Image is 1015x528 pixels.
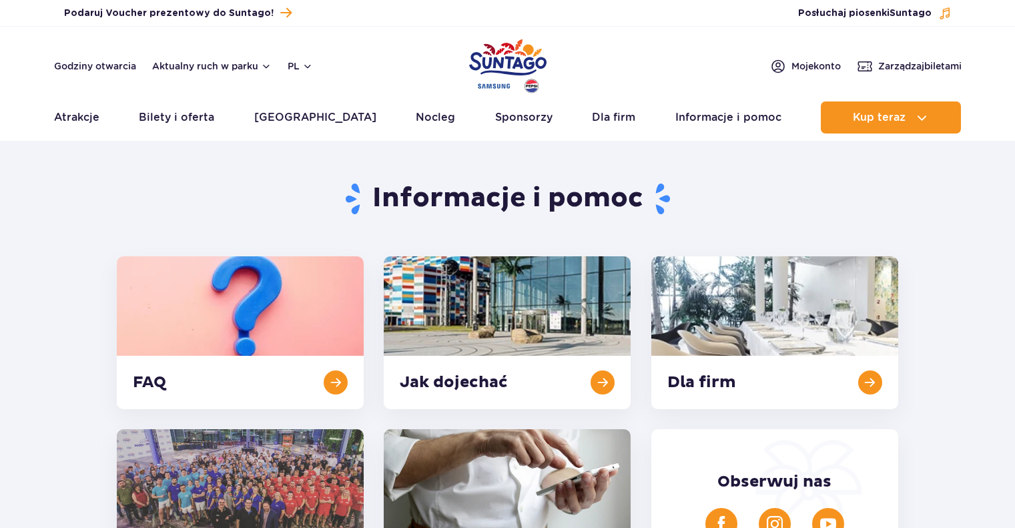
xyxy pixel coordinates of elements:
[54,101,99,134] a: Atrakcje
[770,58,841,74] a: Mojekonto
[139,101,214,134] a: Bilety i oferta
[890,9,932,18] span: Suntago
[64,4,292,22] a: Podaruj Voucher prezentowy do Suntago!
[592,101,635,134] a: Dla firm
[791,59,841,73] span: Moje konto
[853,111,906,123] span: Kup teraz
[675,101,781,134] a: Informacje i pomoc
[798,7,932,20] span: Posłuchaj piosenki
[857,58,962,74] a: Zarządzajbiletami
[152,61,272,71] button: Aktualny ruch w parku
[469,33,547,95] a: Park of Poland
[288,59,313,73] button: pl
[878,59,962,73] span: Zarządzaj biletami
[64,7,274,20] span: Podaruj Voucher prezentowy do Suntago!
[254,101,376,134] a: [GEOGRAPHIC_DATA]
[54,59,136,73] a: Godziny otwarcia
[416,101,455,134] a: Nocleg
[495,101,553,134] a: Sponsorzy
[798,7,952,20] button: Posłuchaj piosenkiSuntago
[117,182,898,216] h1: Informacje i pomoc
[717,472,831,492] span: Obserwuj nas
[821,101,961,134] button: Kup teraz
